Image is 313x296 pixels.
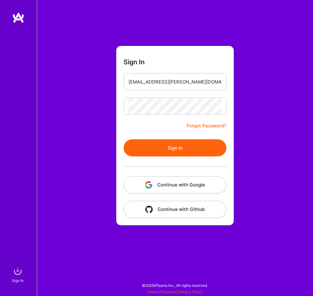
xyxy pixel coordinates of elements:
[12,277,24,284] div: Sign In
[129,74,222,90] input: Email...
[124,201,226,218] button: Continue with Github
[124,176,226,193] button: Continue with Google
[37,278,313,293] div: © 2025 ATeams Inc., All rights reserved.
[145,181,152,189] img: icon
[147,290,176,294] a: Terms of Service
[12,265,24,277] img: sign in
[178,290,203,294] a: Privacy Policy
[13,265,24,284] a: sign inSign In
[124,139,226,156] button: Sign In
[147,290,203,294] span: |
[12,12,24,23] img: logo
[124,58,145,66] h3: Sign In
[187,122,226,129] a: Forgot Password?
[145,206,153,213] img: icon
